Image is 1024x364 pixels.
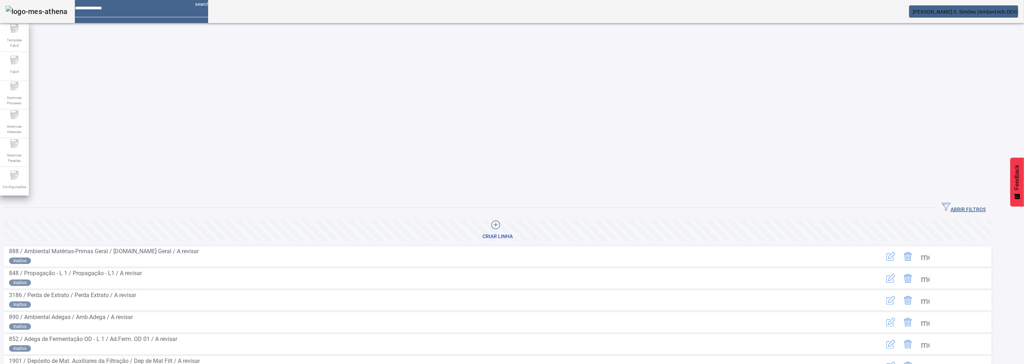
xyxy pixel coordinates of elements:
button: ABRIR FILTROS [936,201,992,214]
button: Mais [917,248,934,265]
span: 888 / Ambiental Matérias-Primas Geral / [DOMAIN_NAME] Geral / A revisar [9,248,199,255]
span: Fabril [8,67,21,77]
button: Delete [899,336,917,353]
span: Inativo [13,301,27,308]
button: Feedback - Mostrar pesquisa [1010,158,1024,206]
span: 3186 / Perda de Extrato / Perda Extrato / A revisar [9,292,136,299]
div: Criar linha [482,233,513,240]
button: Mais [917,336,934,353]
button: Delete [899,270,917,287]
button: Mais [917,270,934,287]
button: Delete [899,292,917,309]
span: Inativo [13,279,27,286]
span: Inativo [13,258,27,264]
span: Template Fabril [4,35,25,50]
span: Gerenciar Materiais [4,122,25,137]
button: Mais [917,314,934,331]
button: Mais [917,292,934,309]
button: Delete [899,314,917,331]
span: 852 / Adega de Fermentação OD - L 1 / Ad.Ferm. OD 01 / A revisar [9,336,177,342]
span: 848 / Propagação - L 1 / Propagação - L1 / A revisar [9,270,142,277]
button: Criar linha [4,220,992,241]
span: Feedback [1014,165,1020,190]
span: 890 / Ambiental Adegas / Amb.Adega / A revisar [9,314,133,320]
span: Gerenciar Processo [4,93,25,108]
span: Gerenciar Paradas [4,150,25,165]
span: Configurações [0,182,28,192]
button: Delete [899,248,917,265]
span: [PERSON_NAME] S. Simões (Ambevtech-DEV) [913,9,1018,15]
span: Inativo [13,323,27,330]
span: Inativo [13,345,27,352]
img: logo-mes-athena [6,6,68,17]
span: ABRIR FILTROS [942,203,986,213]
